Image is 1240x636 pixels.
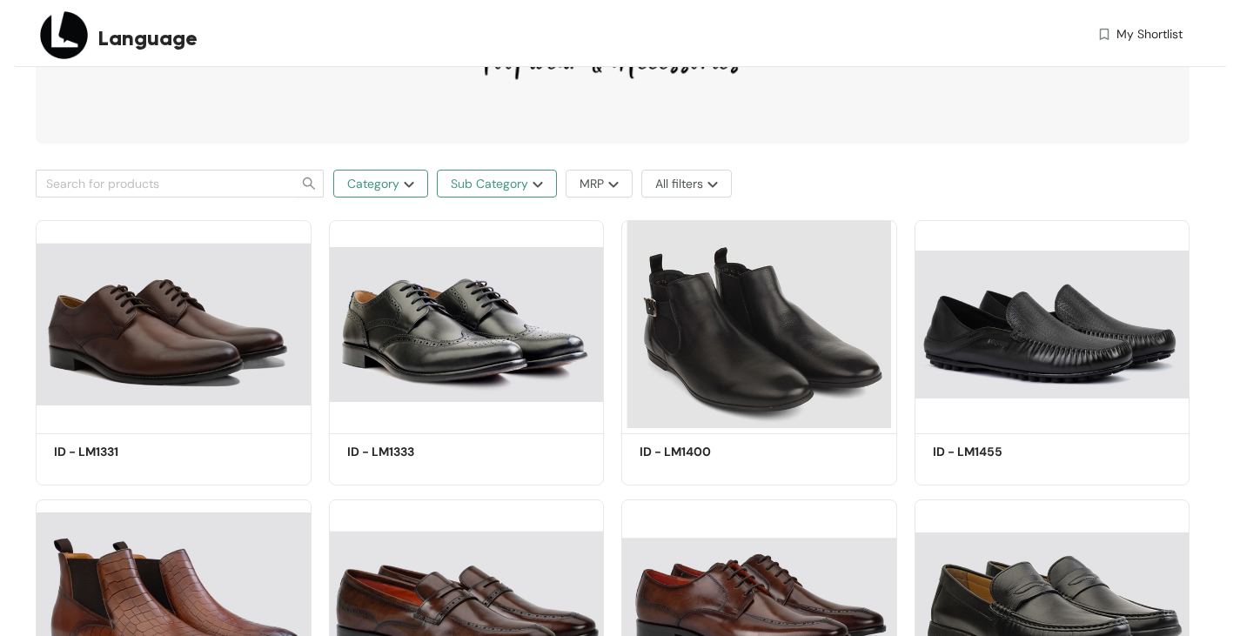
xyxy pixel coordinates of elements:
span: MRP [580,174,604,193]
button: All filtersmore-options [641,170,732,197]
img: 012485bd-c58e-4336-859e-b7816d737e90 [329,220,605,428]
img: wishlist [1096,25,1112,44]
img: 09708725-278f-45f5-86b2-1929bbe12f43 [36,220,312,428]
img: Buyer Portal [36,7,92,64]
span: My Shortlist [1116,25,1183,44]
h5: ID - LM1333 [347,443,495,461]
img: more-options [703,181,718,188]
img: 264846d7-e3fe-4017-9770-a5e25e0fa598 [621,220,897,428]
button: search [296,170,324,197]
span: All filters [655,174,703,193]
img: more-options [399,181,414,188]
img: more-options [604,181,619,188]
span: Category [347,174,399,193]
button: MRPmore-options [566,170,633,197]
button: Sub Categorymore-options [437,170,557,197]
button: Categorymore-options [333,170,428,197]
img: 567b2850-db24-48fa-ba35-45bb02862228 [915,220,1190,428]
h5: ID - LM1331 [54,443,202,461]
img: more-options [528,181,543,188]
span: Sub Category [451,174,528,193]
input: Search for products [46,174,272,193]
span: search [296,177,323,191]
span: Language [98,23,198,54]
h5: ID - LM1400 [640,443,788,461]
h5: ID - LM1455 [933,443,1081,461]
